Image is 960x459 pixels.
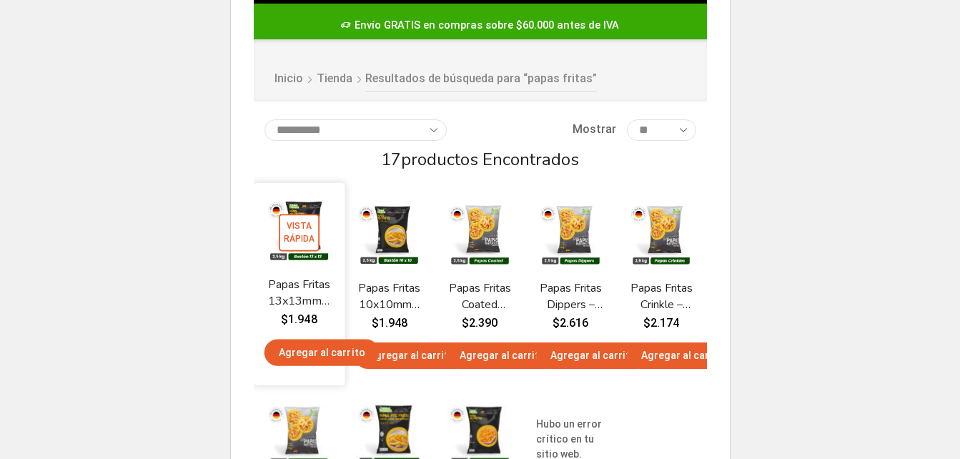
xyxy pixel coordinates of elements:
span: 17 [381,148,401,171]
a: Agregar al carrito: “Papas Fritas Crinkle - Corte Acordeón - Caja 10 kg” [627,342,741,369]
a: Agregar al carrito: “Papas Fritas 13x13mm - Formato 2,5 kg - Caja 10 kg” [264,340,379,366]
span: $ [643,316,650,330]
span: Mostrar [573,122,616,138]
a: Agregar al carrito: “Papas Fritas Dippers - Corte Ondulado - Caja 10 kg” [536,342,650,369]
bdi: 1.948 [281,312,317,326]
span: Vista Rápida [279,214,320,252]
a: Papas Fritas Coated 10x10mm – Corte Bastón – Caja 10 kg [449,280,511,313]
span: productos encontrados [401,148,579,171]
a: Papas Fritas Dippers – Corte Ondulado – Caja 10 kg [540,280,602,313]
a: Agregar al carrito: “Papas Fritas Coated 10x10mm - Corte Bastón - Caja 10 kg” [445,342,560,369]
span: $ [372,316,379,330]
a: Tienda [316,71,353,87]
nav: Breadcrumb [274,50,597,91]
bdi: 1.948 [372,316,407,330]
bdi: 2.390 [462,316,498,330]
a: Inicio [274,71,304,87]
span: $ [462,316,469,330]
select: Pedido de la tienda [264,119,447,141]
a: Papas Fritas 13x13mm – Formato 2,5 kg – Caja 10 kg [267,277,330,310]
span: $ [553,316,560,330]
a: Papas Fritas 10x10mm – Corte Bastón – Caja 10 kg [358,280,420,313]
a: Papas Fritas Crinkle – Corte Acordeón – Caja 10 kg [630,280,693,313]
h1: Resultados de búsqueda para “papas fritas” [365,71,597,91]
bdi: 2.616 [553,316,588,330]
bdi: 2.174 [643,316,679,330]
span: $ [281,312,288,326]
a: Agregar al carrito: “Papas Fritas 10x10mm - Corte Bastón - Caja 10 kg” [355,342,469,369]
